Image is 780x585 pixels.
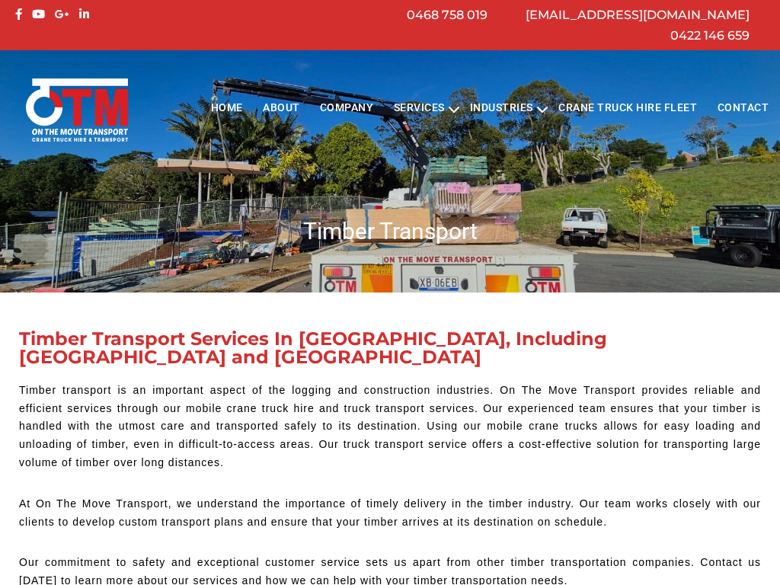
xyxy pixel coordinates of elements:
[670,28,750,43] a: 0422 146 659
[23,77,131,143] img: Otmtransport
[548,89,707,131] a: Crane Truck Hire Fleet
[19,495,761,532] p: At On The Move Transport, we understand the importance of timely delivery in the timber industry....
[526,8,750,22] a: [EMAIL_ADDRESS][DOMAIN_NAME]
[19,382,761,472] p: Timber transport is an important aspect of the logging and construction industries. On The Move T...
[253,89,310,131] a: About
[707,89,778,131] a: Contact
[384,89,455,131] a: Services
[11,216,769,246] h1: Timber Transport
[407,8,487,22] a: 0468 758 019
[310,89,384,131] a: COMPANY
[460,89,543,131] a: Industries
[200,89,252,131] a: Home
[19,330,761,366] div: Timber Transport Services In [GEOGRAPHIC_DATA], Including [GEOGRAPHIC_DATA] and [GEOGRAPHIC_DATA]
